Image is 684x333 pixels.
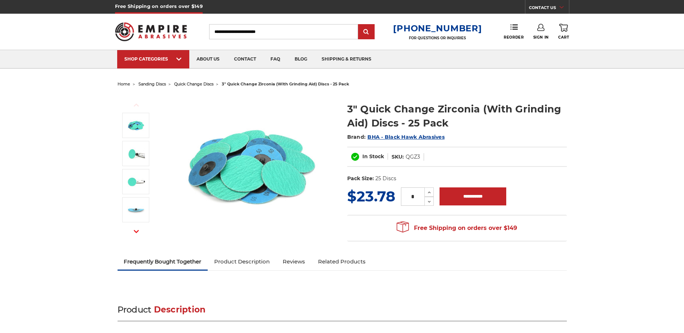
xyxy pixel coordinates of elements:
[287,50,314,68] a: blog
[393,36,482,40] p: FOR QUESTIONS OR INQUIRIES
[529,4,569,14] a: CONTACT US
[392,153,404,161] dt: SKU:
[189,50,227,68] a: about us
[127,116,145,134] img: 3 Inch Quick Change Discs with Grinding Aid
[558,24,569,40] a: Cart
[347,134,366,140] span: Brand:
[533,35,549,40] span: Sign In
[504,24,524,39] a: Reorder
[367,134,445,140] a: BHA - Black Hawk Abrasives
[263,50,287,68] a: faq
[359,25,374,39] input: Submit
[397,221,517,235] span: Free Shipping on orders over $149
[118,254,208,270] a: Frequently Bought Together
[347,102,567,130] h1: 3" Quick Change Zirconia (With Grinding Aid) Discs - 25 Pack
[115,18,187,46] img: Empire Abrasives
[362,153,384,160] span: In Stock
[124,56,182,62] div: SHOP CATEGORIES
[208,254,276,270] a: Product Description
[179,94,323,239] img: 3 Inch Quick Change Discs with Grinding Aid
[127,173,145,191] img: Die Grinder Sanding Disc
[347,175,374,182] dt: Pack Size:
[127,201,145,219] img: Zirconia with Grinding Aid Roloc Disc
[174,81,213,86] a: quick change discs
[312,254,372,270] a: Related Products
[314,50,379,68] a: shipping & returns
[118,305,151,315] span: Product
[504,35,524,40] span: Reorder
[558,35,569,40] span: Cart
[128,224,145,239] button: Next
[154,305,206,315] span: Description
[222,81,349,86] span: 3" quick change zirconia (with grinding aid) discs - 25 pack
[128,97,145,113] button: Previous
[276,254,312,270] a: Reviews
[406,153,420,161] dd: QGZ3
[347,187,395,205] span: $23.78
[138,81,166,86] a: sanding discs
[227,50,263,68] a: contact
[375,175,396,182] dd: 25 Discs
[127,145,145,163] img: Air grinder Sanding Disc
[393,23,482,34] a: [PHONE_NUMBER]
[118,81,130,86] a: home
